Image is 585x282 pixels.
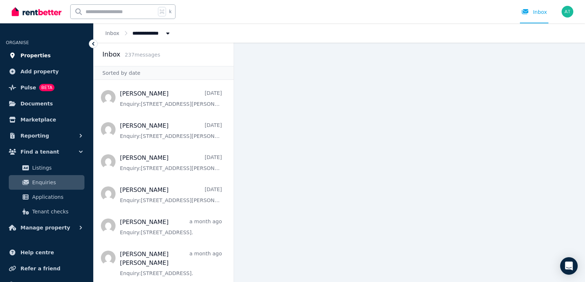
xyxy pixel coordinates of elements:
[6,112,87,127] a: Marketplace
[20,67,59,76] span: Add property
[20,99,53,108] span: Documents
[120,250,222,277] a: [PERSON_NAME] [PERSON_NAME]a month agoEnquiry:[STREET_ADDRESS].
[9,190,84,204] a: Applications
[94,66,234,80] div: Sorted by date
[120,154,222,172] a: [PERSON_NAME][DATE]Enquiry:[STREET_ADDRESS][PERSON_NAME].
[9,161,84,175] a: Listings
[9,175,84,190] a: Enquiries
[6,261,87,276] a: Refer a friend
[120,121,222,140] a: [PERSON_NAME][DATE]Enquiry:[STREET_ADDRESS][PERSON_NAME].
[6,64,87,79] a: Add property
[560,257,578,275] div: Open Intercom Messenger
[120,186,222,204] a: [PERSON_NAME][DATE]Enquiry:[STREET_ADDRESS][PERSON_NAME].
[20,223,70,232] span: Manage property
[20,115,56,124] span: Marketplace
[6,96,87,111] a: Documents
[6,80,87,95] a: PulseBETA
[125,52,160,58] span: 237 message s
[169,9,171,15] span: k
[562,6,573,18] img: Alexander Tran
[102,49,120,59] h2: Inbox
[6,220,87,235] button: Manage property
[32,163,82,172] span: Listings
[32,207,82,216] span: Tenant checks
[20,51,51,60] span: Properties
[20,83,36,92] span: Pulse
[521,8,547,16] div: Inbox
[6,40,29,45] span: ORGANISE
[120,89,222,108] a: [PERSON_NAME][DATE]Enquiry:[STREET_ADDRESS][PERSON_NAME].
[20,264,60,273] span: Refer a friend
[20,131,49,140] span: Reporting
[6,144,87,159] button: Find a tenant
[12,6,61,17] img: RentBetter
[9,204,84,219] a: Tenant checks
[6,48,87,63] a: Properties
[120,218,222,236] a: [PERSON_NAME]a month agoEnquiry:[STREET_ADDRESS].
[6,245,87,260] a: Help centre
[94,80,234,282] nav: Message list
[32,193,82,201] span: Applications
[39,84,54,91] span: BETA
[6,128,87,143] button: Reporting
[105,30,119,36] a: Inbox
[94,23,183,43] nav: Breadcrumb
[20,147,59,156] span: Find a tenant
[20,248,54,257] span: Help centre
[32,178,82,187] span: Enquiries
